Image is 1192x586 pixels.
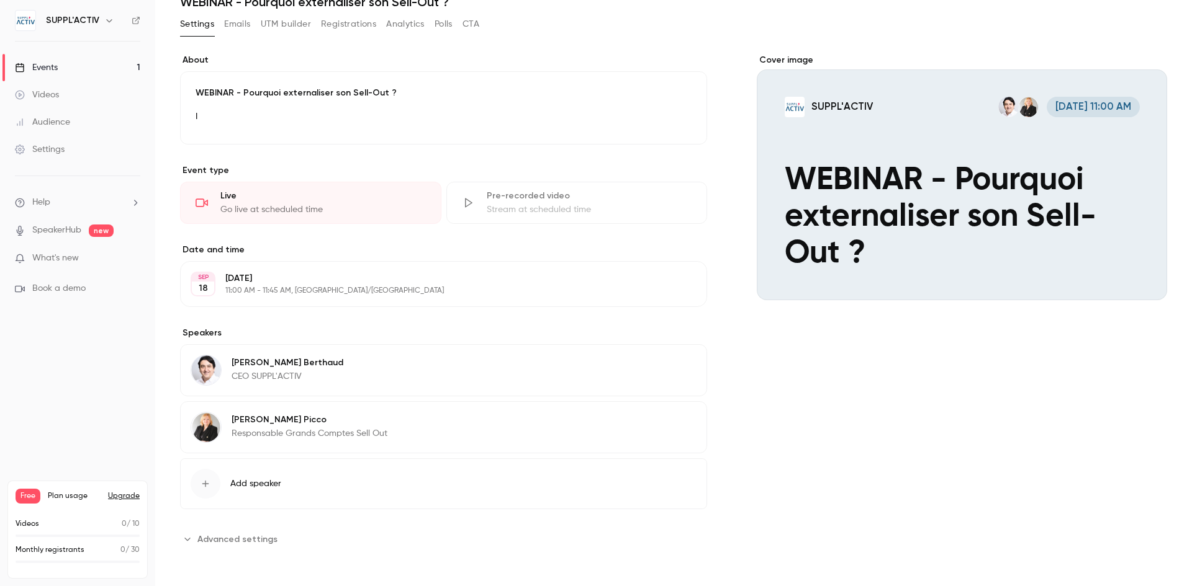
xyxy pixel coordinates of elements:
img: Alain Berthaud [191,355,221,385]
span: Help [32,196,50,209]
span: Free [16,489,40,504]
span: Advanced settings [197,533,278,546]
p: WEBINAR - Pourquoi externaliser son Sell-Out ? [196,87,692,99]
button: Analytics [386,14,425,34]
span: What's new [32,252,79,265]
p: [DATE] [225,272,641,285]
section: Cover image [757,54,1167,300]
p: Event type [180,164,707,177]
button: UTM builder [261,14,311,34]
p: 11:00 AM - 11:45 AM, [GEOGRAPHIC_DATA]/[GEOGRAPHIC_DATA] [225,286,641,296]
div: Pre-recorded videoStream at scheduled time [446,182,708,224]
div: Settings [15,143,65,156]
p: Monthly registrants [16,544,84,556]
label: Cover image [757,54,1167,66]
a: SpeakerHub [32,224,81,237]
p: Responsable Grands Comptes Sell Out [232,427,387,440]
div: Pre-recorded video [487,190,692,202]
span: new [89,224,114,237]
label: Speakers [180,327,707,339]
p: I [196,109,692,124]
div: Go live at scheduled time [220,203,426,216]
p: / 30 [120,544,140,556]
p: [PERSON_NAME] Berthaud [232,357,343,369]
p: CEO SUPPL'ACTIV [232,370,343,383]
p: 18 [199,282,208,295]
div: Alain Berthaud[PERSON_NAME] BerthaudCEO SUPPL'ACTIV [180,344,707,396]
span: 0 [120,546,125,554]
button: Emails [224,14,250,34]
div: Isabelle Picco[PERSON_NAME] PiccoResponsable Grands Comptes Sell Out [180,401,707,453]
button: Registrations [321,14,376,34]
p: [PERSON_NAME] Picco [232,414,387,426]
div: SEP [192,273,214,282]
div: Stream at scheduled time [487,203,692,216]
div: Live [220,190,426,202]
div: Audience [15,116,70,128]
label: About [180,54,707,66]
button: Advanced settings [180,529,285,549]
span: 0 [122,520,127,528]
span: Book a demo [32,282,86,295]
span: Plan usage [48,491,101,501]
li: help-dropdown-opener [15,196,140,209]
label: Date and time [180,244,707,256]
button: Upgrade [108,491,140,501]
span: Add speaker [230,477,281,490]
div: Events [15,61,58,74]
img: Isabelle Picco [191,412,221,442]
section: Advanced settings [180,529,707,549]
button: CTA [463,14,479,34]
p: / 10 [122,518,140,530]
button: Polls [435,14,453,34]
img: SUPPL'ACTIV [16,11,35,30]
div: Videos [15,89,59,101]
p: Videos [16,518,39,530]
button: Add speaker [180,458,707,509]
button: Settings [180,14,214,34]
h6: SUPPL'ACTIV [46,14,99,27]
div: LiveGo live at scheduled time [180,182,441,224]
